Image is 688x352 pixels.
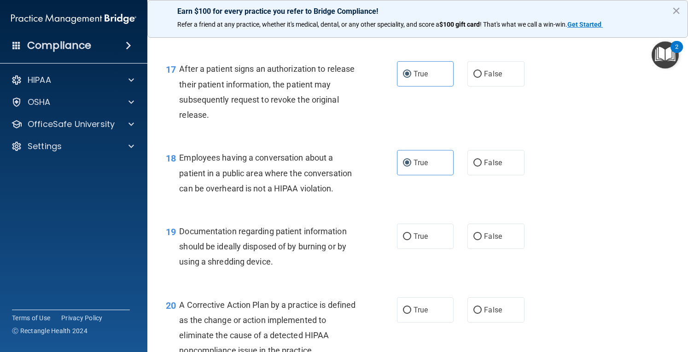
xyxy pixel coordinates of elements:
p: OSHA [28,97,51,108]
button: Close [672,3,681,18]
span: Refer a friend at any practice, whether it's medical, dental, or any other speciality, and score a [177,21,439,28]
img: PMB logo [11,10,136,28]
a: OSHA [11,97,134,108]
a: Get Started [567,21,603,28]
span: True [414,232,428,241]
a: OfficeSafe University [11,119,134,130]
input: True [403,233,411,240]
span: True [414,306,428,314]
input: True [403,307,411,314]
span: Documentation regarding patient information should be ideally disposed of by burning or by using ... [179,226,346,266]
span: False [484,306,502,314]
h4: Compliance [27,39,91,52]
span: 20 [166,300,176,311]
input: False [473,307,482,314]
input: True [403,160,411,167]
p: Settings [28,141,62,152]
input: True [403,71,411,78]
a: Settings [11,141,134,152]
input: False [473,233,482,240]
button: Open Resource Center, 2 new notifications [652,41,679,69]
span: Employees having a conversation about a patient in a public area where the conversation can be ov... [179,153,352,193]
span: Ⓒ Rectangle Health 2024 [12,326,87,335]
a: Terms of Use [12,313,50,323]
p: HIPAA [28,75,51,86]
strong: $100 gift card [439,21,480,28]
a: Privacy Policy [61,313,103,323]
span: 19 [166,226,176,237]
span: False [484,232,502,241]
span: 18 [166,153,176,164]
span: True [414,158,428,167]
p: OfficeSafe University [28,119,115,130]
div: 2 [675,47,678,59]
strong: Get Started [567,21,601,28]
span: False [484,158,502,167]
a: HIPAA [11,75,134,86]
input: False [473,71,482,78]
p: Earn $100 for every practice you refer to Bridge Compliance! [177,7,658,16]
span: True [414,69,428,78]
span: After a patient signs an authorization to release their patient information, the patient may subs... [179,64,355,120]
span: 17 [166,64,176,75]
span: False [484,69,502,78]
span: ! That's what we call a win-win. [480,21,567,28]
input: False [473,160,482,167]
